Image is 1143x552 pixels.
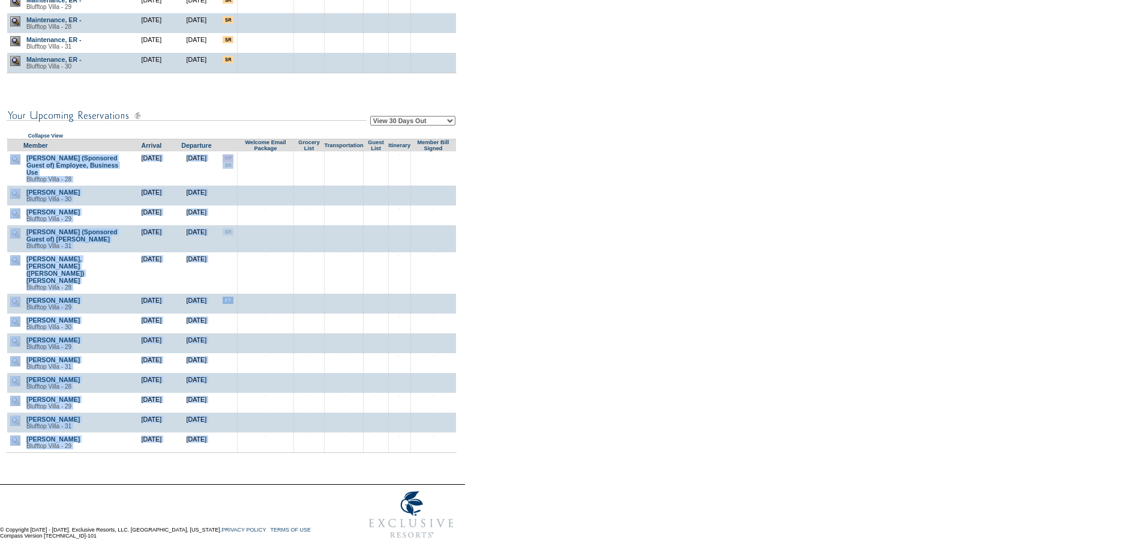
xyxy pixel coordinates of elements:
[309,356,310,357] img: blank.gif
[26,255,85,284] a: [PERSON_NAME], [PERSON_NAME] ([PERSON_NAME]) [PERSON_NAME]
[368,139,383,151] a: Guest List
[181,142,211,149] a: Departure
[174,33,219,53] td: [DATE]
[309,36,310,37] img: blank.gif
[26,363,71,370] span: Blufftop Villa - 31
[26,403,71,410] span: Blufftop Villa - 29
[399,336,400,337] img: blank.gif
[26,344,71,350] span: Blufftop Villa - 29
[10,36,20,46] img: view
[26,208,80,216] a: [PERSON_NAME]
[433,317,434,317] img: blank.gif
[399,317,400,317] img: blank.gif
[265,255,266,256] img: blank.gif
[174,393,219,413] td: [DATE]
[309,228,310,229] img: blank.gif
[221,527,266,533] a: PRIVACY POLICY
[399,228,400,229] img: blank.gif
[174,353,219,373] td: [DATE]
[265,36,266,37] img: blank.gif
[10,228,20,238] img: view
[265,356,266,357] img: blank.gif
[223,228,233,235] input: There are special requests for this reservation!
[223,162,233,169] input: There are special requests for this reservation!
[26,36,82,43] a: Maintenance, ER -
[309,416,310,416] img: blank.gif
[174,252,219,294] td: [DATE]
[129,186,174,205] td: [DATE]
[399,208,400,209] img: blank.gif
[433,336,434,337] img: blank.gif
[174,314,219,333] td: [DATE]
[174,186,219,205] td: [DATE]
[223,297,233,304] input: This is the first travel event for this member!
[26,23,71,30] span: Blufftop Villa - 28
[433,208,434,209] img: blank.gif
[129,151,174,186] td: [DATE]
[433,228,434,229] img: blank.gif
[324,142,363,148] a: Transportation
[26,356,80,363] a: [PERSON_NAME]
[26,63,71,70] span: Blufftop Villa - 30
[28,133,63,139] a: Collapse View
[174,151,219,186] td: [DATE]
[142,142,162,149] a: Arrival
[129,53,174,73] td: [DATE]
[223,56,233,63] input: There are special requests for this reservation!
[129,225,174,252] td: [DATE]
[129,314,174,333] td: [DATE]
[265,208,266,209] img: blank.gif
[10,376,20,386] img: view
[26,383,71,390] span: Blufftop Villa - 28
[399,189,400,189] img: blank.gif
[271,527,311,533] a: TERMS OF USE
[265,16,266,17] img: blank.gif
[129,33,174,53] td: [DATE]
[129,413,174,432] td: [DATE]
[26,154,118,176] a: [PERSON_NAME] (Sponsored Guest of) Employee, Business Use
[129,432,174,453] td: [DATE]
[174,53,219,73] td: [DATE]
[309,435,310,436] img: blank.gif
[344,228,344,229] img: blank.gif
[344,435,344,436] img: blank.gif
[433,416,434,416] img: blank.gif
[10,396,20,406] img: view
[344,189,344,189] img: blank.gif
[265,189,266,189] img: blank.gif
[399,36,400,37] img: blank.gif
[26,443,71,449] span: Blufftop Villa - 29
[344,317,344,317] img: blank.gif
[309,336,310,337] img: blank.gif
[344,416,344,416] img: blank.gif
[129,393,174,413] td: [DATE]
[174,205,219,225] td: [DATE]
[129,333,174,353] td: [DATE]
[265,154,266,155] img: blank.gif
[223,154,233,162] input: VIP member
[265,317,266,317] img: blank.gif
[10,336,20,347] img: view
[26,228,118,243] a: [PERSON_NAME] (Sponsored Guest of) [PERSON_NAME]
